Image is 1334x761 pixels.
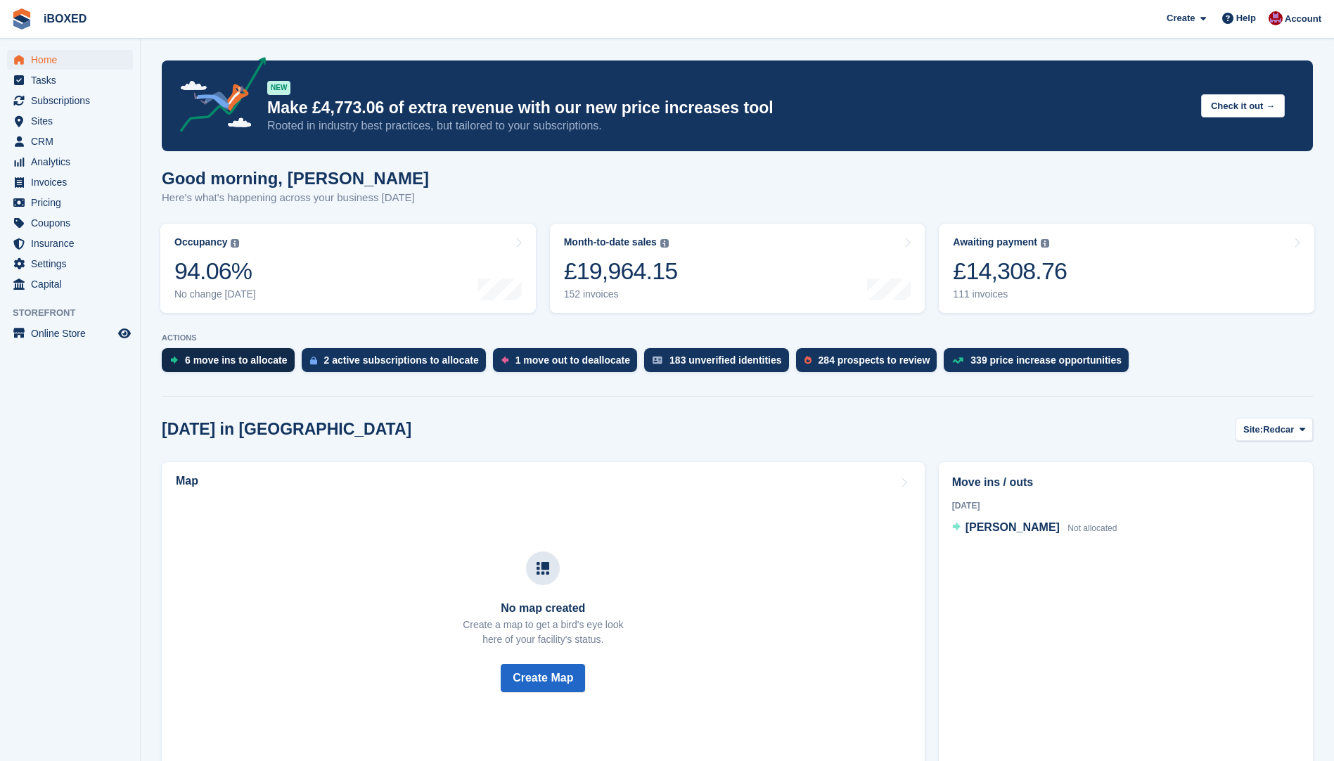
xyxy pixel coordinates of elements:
[7,193,133,212] a: menu
[31,234,115,253] span: Insurance
[160,224,536,313] a: Occupancy 94.06% No change [DATE]
[31,91,115,110] span: Subscriptions
[231,239,239,248] img: icon-info-grey-7440780725fd019a000dd9b08b2336e03edf1995a4989e88bcd33f0948082b44.svg
[564,288,678,300] div: 152 invoices
[501,356,508,364] img: move_outs_to_deallocate_icon-f764333ba52eb49d3ac5e1228854f67142a1ed5810a6f6cc68b1a99e826820c5.svg
[564,236,657,248] div: Month-to-date sales
[819,354,930,366] div: 284 prospects to review
[38,7,92,30] a: iBOXED
[564,257,678,286] div: £19,964.15
[1269,11,1283,25] img: Amanda Forder
[1263,423,1294,437] span: Redcar
[463,602,623,615] h3: No map created
[7,132,133,151] a: menu
[939,224,1314,313] a: Awaiting payment £14,308.76 111 invoices
[1201,94,1285,117] button: Check it out →
[174,257,256,286] div: 94.06%
[310,356,317,365] img: active_subscription_to_allocate_icon-d502201f5373d7db506a760aba3b589e785aa758c864c3986d89f69b8ff3...
[952,474,1300,491] h2: Move ins / outs
[31,274,115,294] span: Capital
[162,420,411,439] h2: [DATE] in [GEOGRAPHIC_DATA]
[660,239,669,248] img: icon-info-grey-7440780725fd019a000dd9b08b2336e03edf1995a4989e88bcd33f0948082b44.svg
[7,152,133,172] a: menu
[116,325,133,342] a: Preview store
[267,98,1190,118] p: Make £4,773.06 of extra revenue with our new price increases tool
[7,324,133,343] a: menu
[669,354,782,366] div: 183 unverified identities
[804,356,812,364] img: prospect-51fa495bee0391a8d652442698ab0144808aea92771e9ea1ae160a38d050c398.svg
[7,274,133,294] a: menu
[7,254,133,274] a: menu
[267,118,1190,134] p: Rooted in industry best practices, but tailored to your subscriptions.
[31,132,115,151] span: CRM
[463,618,623,647] p: Create a map to get a bird's eye look here of your facility's status.
[952,499,1300,512] div: [DATE]
[1236,418,1313,441] button: Site: Redcar
[31,111,115,131] span: Sites
[970,354,1122,366] div: 339 price increase opportunities
[162,169,429,188] h1: Good morning, [PERSON_NAME]
[944,348,1136,379] a: 339 price increase opportunities
[324,354,479,366] div: 2 active subscriptions to allocate
[952,357,963,364] img: price_increase_opportunities-93ffe204e8149a01c8c9dc8f82e8f89637d9d84a8eef4429ea346261dce0b2c0.svg
[953,236,1037,248] div: Awaiting payment
[267,81,290,95] div: NEW
[162,348,302,379] a: 6 move ins to allocate
[1067,523,1117,533] span: Not allocated
[170,356,178,364] img: move_ins_to_allocate_icon-fdf77a2bb77ea45bf5b3d319d69a93e2d87916cf1d5bf7949dd705db3b84f3ca.svg
[31,324,115,343] span: Online Store
[644,348,796,379] a: 183 unverified identities
[185,354,288,366] div: 6 move ins to allocate
[31,172,115,192] span: Invoices
[953,257,1067,286] div: £14,308.76
[953,288,1067,300] div: 111 invoices
[31,50,115,70] span: Home
[966,521,1060,533] span: [PERSON_NAME]
[31,213,115,233] span: Coupons
[7,234,133,253] a: menu
[31,254,115,274] span: Settings
[7,111,133,131] a: menu
[515,354,630,366] div: 1 move out to deallocate
[653,356,662,364] img: verify_identity-adf6edd0f0f0b5bbfe63781bf79b02c33cf7c696d77639b501bdc392416b5a36.svg
[1285,12,1321,26] span: Account
[1236,11,1256,25] span: Help
[174,288,256,300] div: No change [DATE]
[168,57,267,137] img: price-adjustments-announcement-icon-8257ccfd72463d97f412b2fc003d46551f7dbcb40ab6d574587a9cd5c0d94...
[31,70,115,90] span: Tasks
[1167,11,1195,25] span: Create
[550,224,925,313] a: Month-to-date sales £19,964.15 152 invoices
[7,70,133,90] a: menu
[176,475,198,487] h2: Map
[7,213,133,233] a: menu
[7,172,133,192] a: menu
[302,348,493,379] a: 2 active subscriptions to allocate
[493,348,644,379] a: 1 move out to deallocate
[537,562,549,575] img: map-icn-33ee37083ee616e46c38cad1a60f524a97daa1e2b2c8c0bc3eb3415660979fc1.svg
[13,306,140,320] span: Storefront
[952,519,1117,537] a: [PERSON_NAME] Not allocated
[11,8,32,30] img: stora-icon-8386f47178a22dfd0bd8f6a31ec36ba5ce8667c1dd55bd0f319d3a0aa187defe.svg
[162,190,429,206] p: Here's what's happening across your business [DATE]
[162,333,1313,343] p: ACTIONS
[1041,239,1049,248] img: icon-info-grey-7440780725fd019a000dd9b08b2336e03edf1995a4989e88bcd33f0948082b44.svg
[501,664,585,692] button: Create Map
[31,152,115,172] span: Analytics
[1243,423,1263,437] span: Site:
[7,91,133,110] a: menu
[174,236,227,248] div: Occupancy
[7,50,133,70] a: menu
[31,193,115,212] span: Pricing
[796,348,944,379] a: 284 prospects to review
